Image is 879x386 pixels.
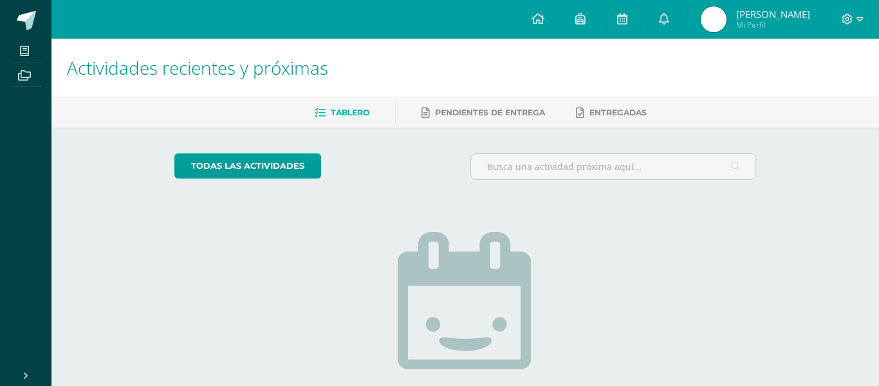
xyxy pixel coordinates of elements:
[421,102,545,123] a: Pendientes de entrega
[471,154,756,179] input: Busca una actividad próxima aquí...
[736,8,810,21] span: [PERSON_NAME]
[67,55,328,80] span: Actividades recientes y próximas
[174,153,321,179] a: todas las Actividades
[576,102,647,123] a: Entregadas
[701,6,726,32] img: 0851b177bad5b4d3e70f86af8a91b0bb.png
[589,108,647,117] span: Entregadas
[315,102,369,123] a: Tablero
[435,108,545,117] span: Pendientes de entrega
[331,108,369,117] span: Tablero
[736,19,810,30] span: Mi Perfil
